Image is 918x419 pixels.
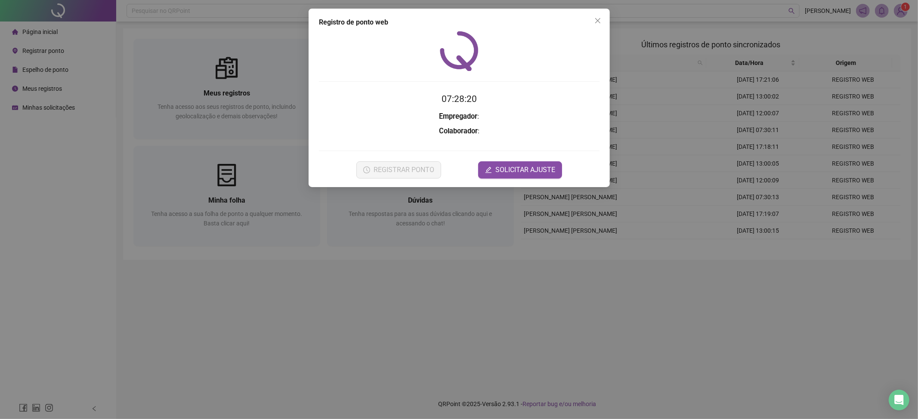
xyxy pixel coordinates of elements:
[478,161,562,179] button: editSOLICITAR AJUSTE
[442,94,477,104] time: 07:28:20
[356,161,441,179] button: REGISTRAR PONTO
[319,111,600,122] h3: :
[495,165,555,175] span: SOLICITAR AJUSTE
[319,17,600,28] div: Registro de ponto web
[594,17,601,24] span: close
[591,14,605,28] button: Close
[439,112,477,120] strong: Empregador
[485,166,492,173] span: edit
[439,127,478,135] strong: Colaborador
[889,390,909,410] div: Open Intercom Messenger
[440,31,479,71] img: QRPoint
[319,126,600,137] h3: :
